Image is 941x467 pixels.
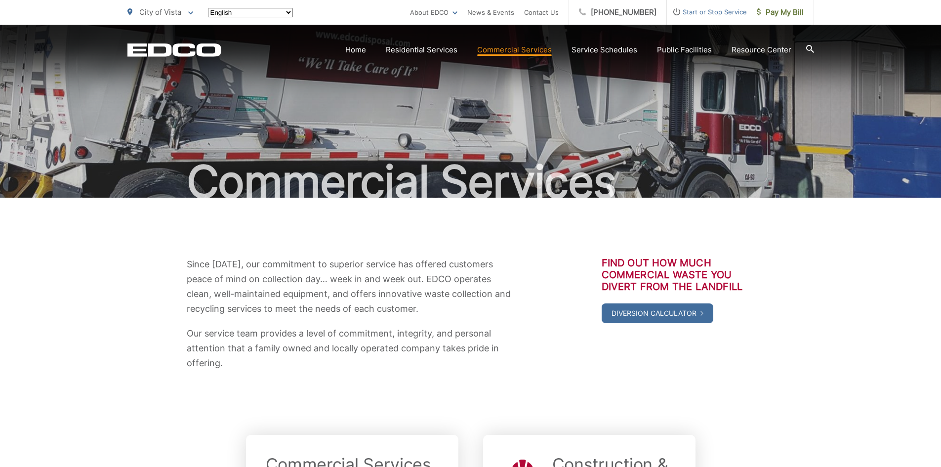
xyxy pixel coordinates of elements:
[208,8,293,17] select: Select a language
[732,44,791,56] a: Resource Center
[127,43,221,57] a: EDCD logo. Return to the homepage.
[187,326,518,371] p: Our service team provides a level of commitment, integrity, and personal attention that a family ...
[386,44,457,56] a: Residential Services
[139,7,181,17] span: City of Vista
[410,6,457,18] a: About EDCO
[524,6,559,18] a: Contact Us
[345,44,366,56] a: Home
[477,44,552,56] a: Commercial Services
[602,257,755,293] h3: Find out how much commercial waste you divert from the landfill
[467,6,514,18] a: News & Events
[127,157,814,207] h1: Commercial Services
[187,257,518,316] p: Since [DATE], our commitment to superior service has offered customers peace of mind on collectio...
[657,44,712,56] a: Public Facilities
[572,44,637,56] a: Service Schedules
[602,303,713,323] a: Diversion Calculator
[757,6,804,18] span: Pay My Bill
